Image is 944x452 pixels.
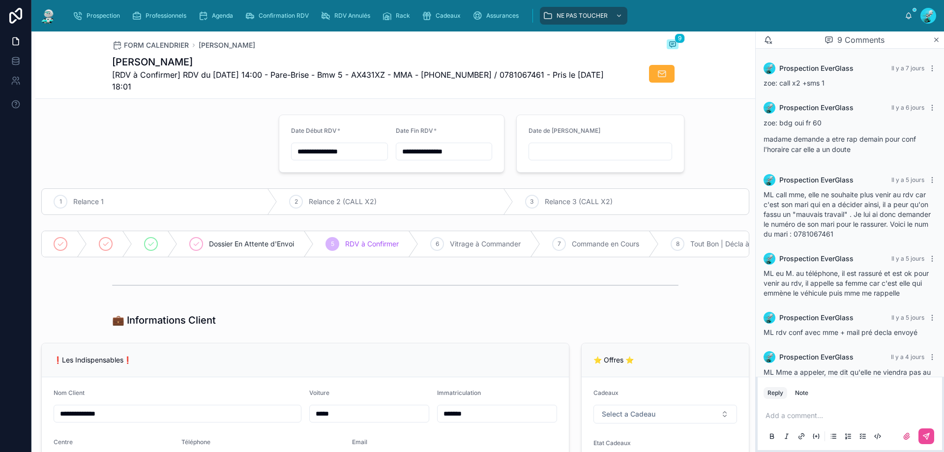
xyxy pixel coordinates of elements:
span: Prospection [87,12,120,20]
span: Select a Cadeau [602,409,655,419]
a: [PERSON_NAME] [199,40,255,50]
span: 8 [676,240,679,248]
span: Professionnels [146,12,186,20]
a: Cadeaux [419,7,468,25]
a: Agenda [195,7,240,25]
span: Centre [54,438,73,446]
span: [RDV à Confirmer] RDV du [DATE] 14:00 - Pare-Brise - Bmw 5 - AX431XZ - MMA - [PHONE_NUMBER] / 078... [112,69,605,92]
span: Date de [PERSON_NAME] [529,127,600,134]
a: Prospection [70,7,127,25]
span: RDV Annulés [334,12,370,20]
span: Rack [396,12,410,20]
a: Rack [379,7,417,25]
span: 3 [530,198,533,206]
span: Relance 2 (CALL X2) [309,197,377,207]
span: Date Début RDV [291,127,337,134]
a: RDV Annulés [318,7,377,25]
span: Cadeaux [593,389,619,396]
span: Relance 3 (CALL X2) [545,197,613,207]
h1: [PERSON_NAME] [112,55,605,69]
span: Prospection EverGlass [779,175,854,185]
span: Voiture [309,389,329,396]
span: Dossier En Attente d'Envoi [209,239,294,249]
h1: 💼 Informations Client [112,313,216,327]
p: zoe: bdg oui fr 60 [764,118,936,128]
span: Assurances [486,12,519,20]
span: ML rdv conf avec mme + mail pré decla envoyé [764,328,917,336]
span: Il y a 7 jours [891,64,924,72]
span: Email [352,438,367,446]
span: Immatriculation [437,389,481,396]
span: 9 [675,33,685,43]
span: NE PAS TOUCHER [557,12,608,20]
button: Reply [764,387,787,399]
a: Assurances [470,7,526,25]
span: zoe: call x2 +sms 1 [764,79,825,87]
button: Select Button [593,405,737,423]
a: Confirmation RDV [242,7,316,25]
span: 1 [59,198,62,206]
span: ML call mme, elle ne souhaite plus venir au rdv car c'est son mari qui en a décider ainsi, il a p... [764,190,931,238]
span: Il y a 5 jours [891,314,924,321]
span: Téléphone [181,438,210,446]
span: 5 [331,240,334,248]
div: Note [795,389,808,397]
span: 7 [558,240,561,248]
a: NE PAS TOUCHER [540,7,627,25]
span: Prospection EverGlass [779,313,854,323]
span: Prospection EverGlass [779,63,854,73]
span: Relance 1 [73,197,104,207]
span: Prospection EverGlass [779,352,854,362]
span: Cadeaux [436,12,461,20]
span: ⭐ Offres ⭐ [593,356,634,364]
span: Il y a 4 jours [891,353,924,361]
span: Prospection EverGlass [779,254,854,264]
span: RDV à Confirmer [345,239,399,249]
span: Etat Cadeaux [593,439,631,447]
span: 2 [295,198,298,206]
div: scrollable content [65,5,905,27]
span: ML eu M. au téléphone, il est rassuré et est ok pour venir au rdv, il appelle sa femme car c'est ... [764,269,929,297]
span: FORM CALENDRIER [124,40,189,50]
span: ❗Les Indispensables❗ [54,356,132,364]
p: madame demande a etre rap demain pour conf l'horaire car elle a un doute [764,134,936,154]
button: 9 [667,39,678,51]
span: Confirmation RDV [259,12,309,20]
span: Commande en Cours [572,239,639,249]
img: App logo [39,8,57,24]
span: Date Fin RDV [396,127,433,134]
span: 6 [436,240,439,248]
span: Il y a 5 jours [891,176,924,183]
a: FORM CALENDRIER [112,40,189,50]
span: Agenda [212,12,233,20]
p: ML Mme a appeler, me dit qu'elle ne viendra pas au rdv alors qu'on a commander deux pb pour eux. ... [764,367,936,450]
span: 9 Comments [837,34,885,46]
span: Il y a 6 jours [891,104,924,111]
span: Prospection EverGlass [779,103,854,113]
span: Vitrage à Commander [450,239,521,249]
span: Nom Client [54,389,85,396]
a: Professionnels [129,7,193,25]
button: Note [791,387,812,399]
span: Tout Bon | Décla à [GEOGRAPHIC_DATA] [690,239,822,249]
span: Il y a 5 jours [891,255,924,262]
